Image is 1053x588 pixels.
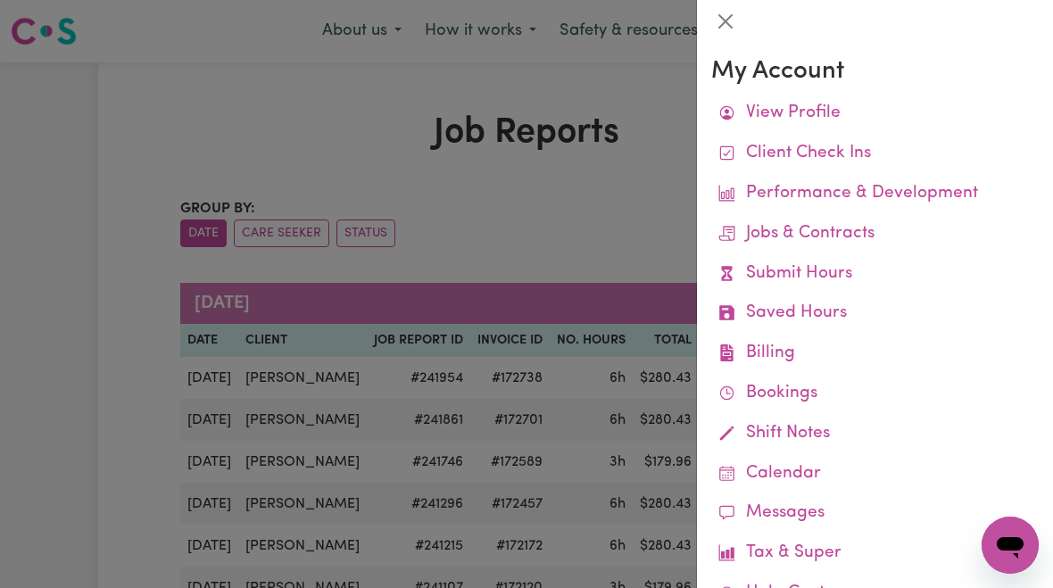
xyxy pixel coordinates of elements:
a: Shift Notes [711,414,1039,454]
h3: My Account [711,57,1039,87]
a: Bookings [711,374,1039,414]
a: Client Check Ins [711,134,1039,174]
a: Messages [711,493,1039,534]
button: Close [711,7,740,36]
a: Saved Hours [711,294,1039,334]
a: Calendar [711,454,1039,494]
a: Submit Hours [711,254,1039,294]
a: View Profile [711,94,1039,134]
a: Tax & Super [711,534,1039,574]
iframe: Button to launch messaging window [982,517,1039,574]
a: Billing [711,334,1039,374]
a: Jobs & Contracts [711,214,1039,254]
a: Performance & Development [711,174,1039,214]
